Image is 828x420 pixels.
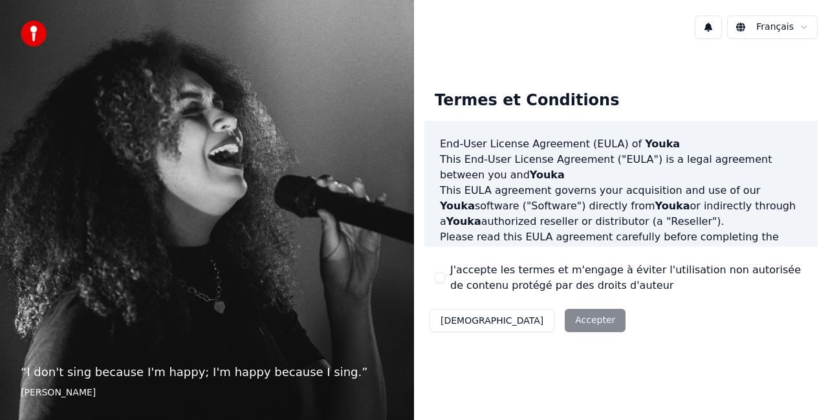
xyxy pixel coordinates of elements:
[21,21,47,47] img: youka
[530,169,565,181] span: Youka
[450,262,807,293] label: J'accepte les termes et m'engage à éviter l'utilisation non autorisée de contenu protégé par des ...
[430,309,554,332] button: [DEMOGRAPHIC_DATA]
[21,386,393,399] footer: [PERSON_NAME]
[424,80,629,121] div: Termes et Conditions
[440,229,802,291] p: Please read this EULA agreement carefully before completing the installation process and using th...
[655,200,690,212] span: Youka
[440,136,802,152] h3: End-User License Agreement (EULA) of
[440,183,802,229] p: This EULA agreement governs your acquisition and use of our software ("Software") directly from o...
[21,363,393,381] p: “ I don't sing because I'm happy; I'm happy because I sing. ”
[645,138,680,150] span: Youka
[440,152,802,183] p: This End-User License Agreement ("EULA") is a legal agreement between you and
[440,200,475,212] span: Youka
[446,215,481,227] span: Youka
[618,246,653,258] span: Youka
